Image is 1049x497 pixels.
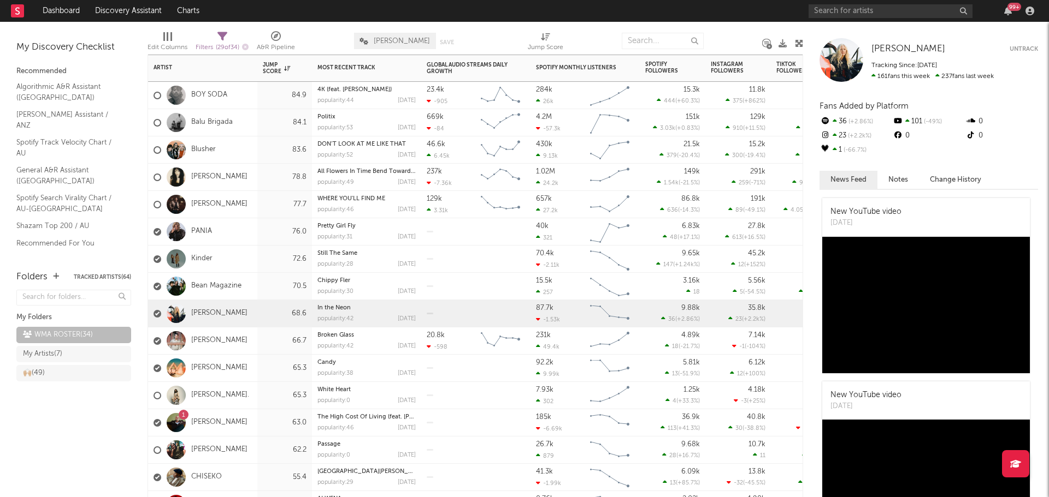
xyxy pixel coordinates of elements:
[751,195,765,202] div: 191k
[536,179,558,187] div: 24.2k
[16,327,131,343] a: WMA ROSTER(34)
[585,300,634,327] svg: Chart title
[776,61,815,74] div: TikTok Followers
[191,91,227,100] a: BOY SODA
[741,398,747,404] span: -3
[263,389,307,402] div: 65.3
[809,4,973,18] input: Search for artists
[663,233,700,241] div: ( )
[783,206,831,213] div: ( )
[656,261,700,268] div: ( )
[670,235,677,241] span: 48
[317,305,351,311] a: In the Neon
[871,44,945,53] span: [PERSON_NAME]
[257,27,295,59] div: A&R Pipeline
[427,113,444,121] div: 669k
[622,33,704,49] input: Search...
[795,152,831,159] div: ( )
[776,382,831,409] div: 0
[683,141,700,148] div: 21.5k
[683,386,700,393] div: 1.25k
[645,61,683,74] div: Spotify Followers
[317,114,335,120] a: Politix
[683,359,700,366] div: 5.81k
[846,133,871,139] span: +2.2k %
[731,261,765,268] div: ( )
[728,206,765,213] div: ( )
[536,343,559,350] div: 49.4k
[317,278,350,284] a: Chippy Fler
[677,316,698,322] span: +2.86 %
[665,370,700,377] div: ( )
[679,235,698,241] span: +17.1 %
[317,141,416,147] div: DON’T LOOK AT ME LIKE THAT
[148,41,187,54] div: Edit Columns
[746,262,764,268] span: +152 %
[661,315,700,322] div: ( )
[317,370,353,376] div: popularity: 38
[751,180,764,186] span: -71 %
[528,27,563,59] div: Jump Score
[317,332,354,338] a: Broken Glass
[680,344,698,350] span: -21.7 %
[739,344,745,350] span: -1
[257,41,295,54] div: A&R Pipeline
[1010,44,1038,55] button: Untrack
[665,343,700,350] div: ( )
[536,98,553,105] div: 26k
[677,98,698,104] span: +60.3 %
[679,153,698,159] span: -20.4 %
[191,363,247,373] a: [PERSON_NAME]
[748,304,765,312] div: 35.8k
[536,168,555,175] div: 1.02M
[191,418,247,427] a: [PERSON_NAME]
[744,98,764,104] span: +862 %
[536,207,558,214] div: 27.2k
[317,316,353,322] div: popularity: 42
[732,153,743,159] span: 300
[740,289,743,295] span: 5
[672,344,679,350] span: 18
[317,234,352,240] div: popularity: 31
[536,316,560,323] div: -1.53k
[748,223,765,230] div: 27.8k
[684,168,700,175] div: 149k
[427,86,444,93] div: 23.4k
[317,98,354,104] div: popularity: 44
[191,472,222,482] a: CHISEKO
[733,98,742,104] span: 375
[398,343,416,349] div: [DATE]
[738,262,744,268] span: 12
[663,262,673,268] span: 147
[737,371,743,377] span: 12
[585,136,634,164] svg: Chart title
[791,207,806,213] span: 4.05k
[317,223,416,229] div: Pretty Girl Fly
[776,218,831,245] div: 0
[664,98,675,104] span: 444
[725,233,765,241] div: ( )
[398,261,416,267] div: [DATE]
[536,234,552,241] div: 321
[750,113,765,121] div: 129k
[16,311,131,324] div: My Folders
[746,344,764,350] span: -104 %
[16,164,120,187] a: General A&R Assistant ([GEOGRAPHIC_DATA])
[317,169,416,175] div: All Flowers In Time Bend Towards The Sun
[776,82,831,109] div: 0
[317,207,354,213] div: popularity: 46
[528,41,563,54] div: Jump Score
[744,316,764,322] span: +2.2k %
[680,371,698,377] span: -51.9 %
[675,262,698,268] span: +1.24k %
[660,206,700,213] div: ( )
[317,305,416,311] div: In the Neon
[667,207,678,213] span: 636
[820,129,892,143] div: 23
[191,254,213,264] a: Kinder
[16,136,120,159] a: Spotify Track Velocity Chart / AU
[744,235,764,241] span: +16.5 %
[965,129,1038,143] div: 0
[585,355,634,382] svg: Chart title
[398,98,416,104] div: [DATE]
